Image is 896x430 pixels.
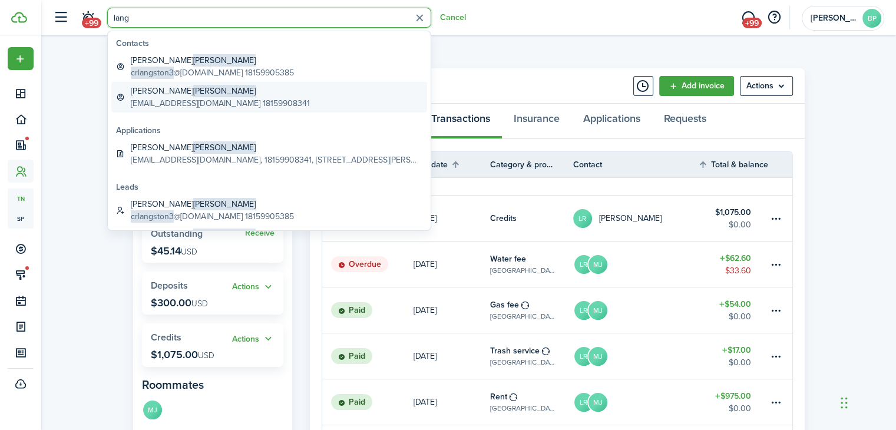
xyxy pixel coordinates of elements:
[728,219,750,231] table-amount-description: $0.00
[414,304,437,316] p: [DATE]
[633,76,653,96] button: Timeline
[111,195,427,226] a: [PERSON_NAME][PERSON_NAME]crlangston3@[DOMAIN_NAME] 18159905385
[331,348,372,365] status: Paid
[571,104,652,139] a: Applications
[131,229,260,241] global-search-item-title: [PERSON_NAME]
[151,330,181,344] span: Credits
[697,287,768,333] a: $54.00$0.00
[143,401,162,419] avatar-text: MJ
[116,37,427,49] global-search-list-title: Contacts
[131,210,294,223] global-search-item-description: @[DOMAIN_NAME] 18159905385
[131,54,294,67] global-search-item-title: [PERSON_NAME]
[740,76,793,96] menu-btn: Actions
[151,279,188,292] span: Deposits
[742,18,762,28] span: +99
[737,3,759,33] a: Messaging
[107,8,431,28] input: Search for anything...
[588,393,607,412] avatar-text: MJ
[49,6,72,29] button: Open sidebar
[490,253,526,265] table-info-title: Water fee
[414,196,490,241] a: [DATE]
[131,198,294,210] global-search-item-title: [PERSON_NAME]
[697,196,768,241] a: $1,075.00$0.00
[573,287,698,333] a: LRMJ
[322,242,414,287] a: Overdue
[82,18,101,28] span: +99
[8,209,34,229] a: sp
[659,76,734,96] a: Add invoice
[414,157,490,171] th: Sort
[116,124,427,137] global-search-list-title: Applications
[193,54,256,67] span: [PERSON_NAME]
[245,229,275,238] widget-stats-action: Receive
[414,333,490,379] a: [DATE]
[490,345,540,357] table-info-title: Trash service
[322,379,414,425] a: Paid
[111,138,427,169] a: [PERSON_NAME][PERSON_NAME][EMAIL_ADDRESS][DOMAIN_NAME], 18159908341, [STREET_ADDRESS][PERSON_NAME]
[490,265,556,276] table-subtitle: [GEOGRAPHIC_DATA], Unit 915-6
[181,246,197,258] span: USD
[142,376,283,393] panel-main-subtitle: Roommates
[440,13,466,22] button: Cancel
[490,379,573,425] a: Rent[GEOGRAPHIC_DATA], Unit 915-6
[715,390,750,402] table-amount-title: $975.00
[116,181,427,193] global-search-list-title: Leads
[599,214,662,223] table-profile-info-text: [PERSON_NAME]
[414,379,490,425] a: [DATE]
[8,47,34,70] button: Open menu
[193,198,256,210] span: [PERSON_NAME]
[574,255,593,274] avatar-text: LR
[490,403,556,414] table-subtitle: [GEOGRAPHIC_DATA], Unit 915-6
[722,344,750,356] table-amount-title: $17.00
[697,242,768,287] a: $62.60$33.60
[490,212,517,224] table-info-title: Credits
[490,357,556,368] table-subtitle: [GEOGRAPHIC_DATA], Unit 915-6
[574,393,593,412] avatar-text: LR
[652,104,718,139] a: Requests
[232,280,275,294] widget-stats-action: Actions
[697,157,768,171] th: Sort
[574,301,593,320] avatar-text: LR
[862,9,881,28] avatar-text: BP
[414,350,437,362] p: [DATE]
[331,394,372,411] status: Paid
[573,242,698,287] a: LRMJ
[574,347,593,366] avatar-text: LR
[331,302,372,319] status: Paid
[151,297,208,309] p: $300.00
[837,373,896,430] iframe: Chat Widget
[573,196,698,241] a: LR[PERSON_NAME]
[588,301,607,320] avatar-text: MJ
[490,333,573,379] a: Trash service[GEOGRAPHIC_DATA], Unit 915-6
[191,297,208,310] span: USD
[841,385,848,421] div: Drag
[131,85,310,97] global-search-item-title: [PERSON_NAME]
[331,256,388,273] status: Overdue
[414,287,490,333] a: [DATE]
[8,188,34,209] span: tn
[490,196,573,241] a: Credits
[728,310,750,323] table-amount-description: $0.00
[490,299,519,311] table-info-title: Gas fee
[715,206,750,219] table-amount-title: $1,075.00
[725,264,750,277] table-amount-description: $33.60
[573,209,592,228] avatar-text: LR
[198,349,214,362] span: USD
[490,391,507,403] table-info-title: Rent
[728,356,750,369] table-amount-description: $0.00
[697,379,768,425] a: $975.00$0.00
[414,396,437,408] p: [DATE]
[490,158,573,171] th: Category & property
[414,258,437,270] p: [DATE]
[111,82,427,113] a: [PERSON_NAME][PERSON_NAME][EMAIL_ADDRESS][DOMAIN_NAME] 18159908341
[151,349,214,360] p: $1,075.00
[131,67,174,79] span: crlangston3
[490,311,556,322] table-subtitle: [GEOGRAPHIC_DATA], Unit 915-6
[502,104,571,139] a: Insurance
[588,347,607,366] avatar-text: MJ
[232,280,275,294] button: Open menu
[111,51,427,82] a: [PERSON_NAME][PERSON_NAME]crlangston3@[DOMAIN_NAME] 18159905385
[414,242,490,287] a: [DATE]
